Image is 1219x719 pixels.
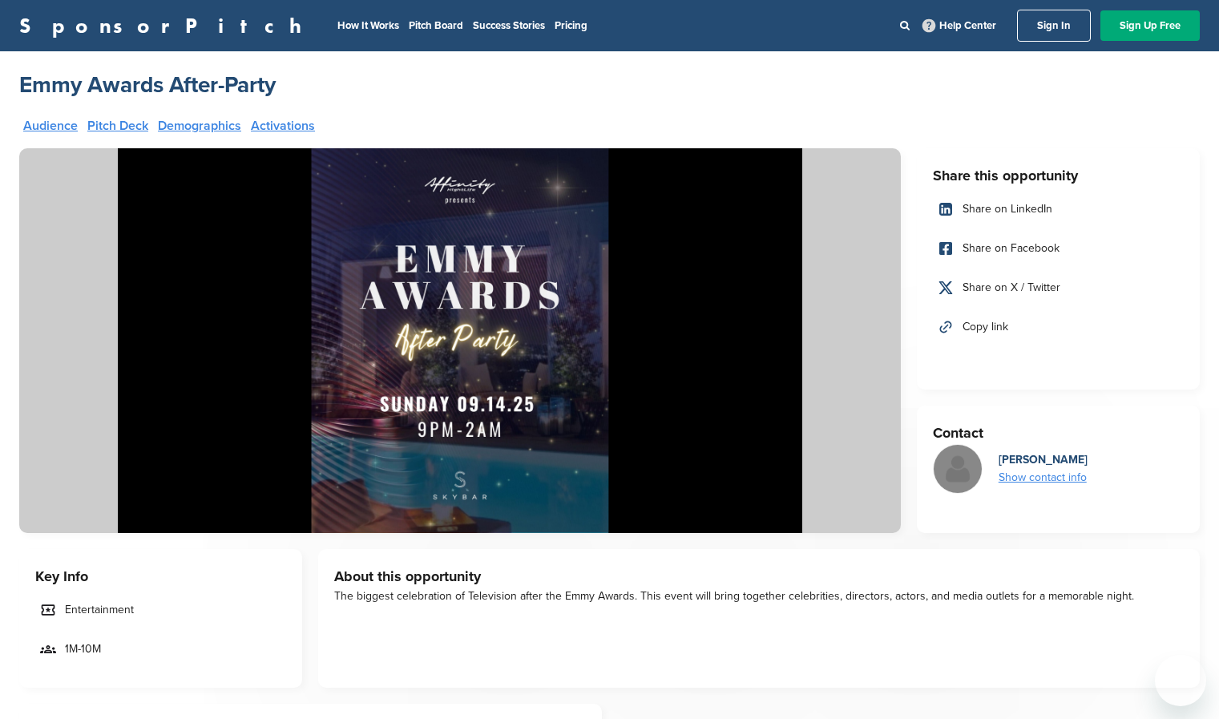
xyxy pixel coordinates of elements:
[933,232,1184,265] a: Share on Facebook
[1017,10,1091,42] a: Sign In
[334,588,1184,605] div: The biggest celebration of Television after the Emmy Awards. This event will bring together celeb...
[963,279,1060,297] span: Share on X / Twitter
[334,565,1184,588] h3: About this opportunity
[65,640,101,658] span: 1M-10M
[35,565,286,588] h3: Key Info
[934,445,982,493] img: Missing
[933,192,1184,226] a: Share on LinkedIn
[999,469,1088,487] div: Show contact info
[19,15,312,36] a: SponsorPitch
[473,19,545,32] a: Success Stories
[1100,10,1200,41] a: Sign Up Free
[158,119,241,132] a: Demographics
[65,601,134,619] span: Entertainment
[337,19,399,32] a: How It Works
[19,71,276,99] a: Emmy Awards After-Party
[963,200,1052,218] span: Share on LinkedIn
[933,164,1184,187] h3: Share this opportunity
[963,240,1060,257] span: Share on Facebook
[1155,655,1206,706] iframe: Button to launch messaging window
[19,148,901,533] img: Sponsorpitch &
[251,119,315,132] a: Activations
[555,19,587,32] a: Pricing
[933,310,1184,344] a: Copy link
[919,16,999,35] a: Help Center
[999,451,1088,469] div: [PERSON_NAME]
[963,318,1008,336] span: Copy link
[409,19,463,32] a: Pitch Board
[933,271,1184,305] a: Share on X / Twitter
[933,422,1184,444] h3: Contact
[87,119,148,132] a: Pitch Deck
[23,119,78,132] a: Audience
